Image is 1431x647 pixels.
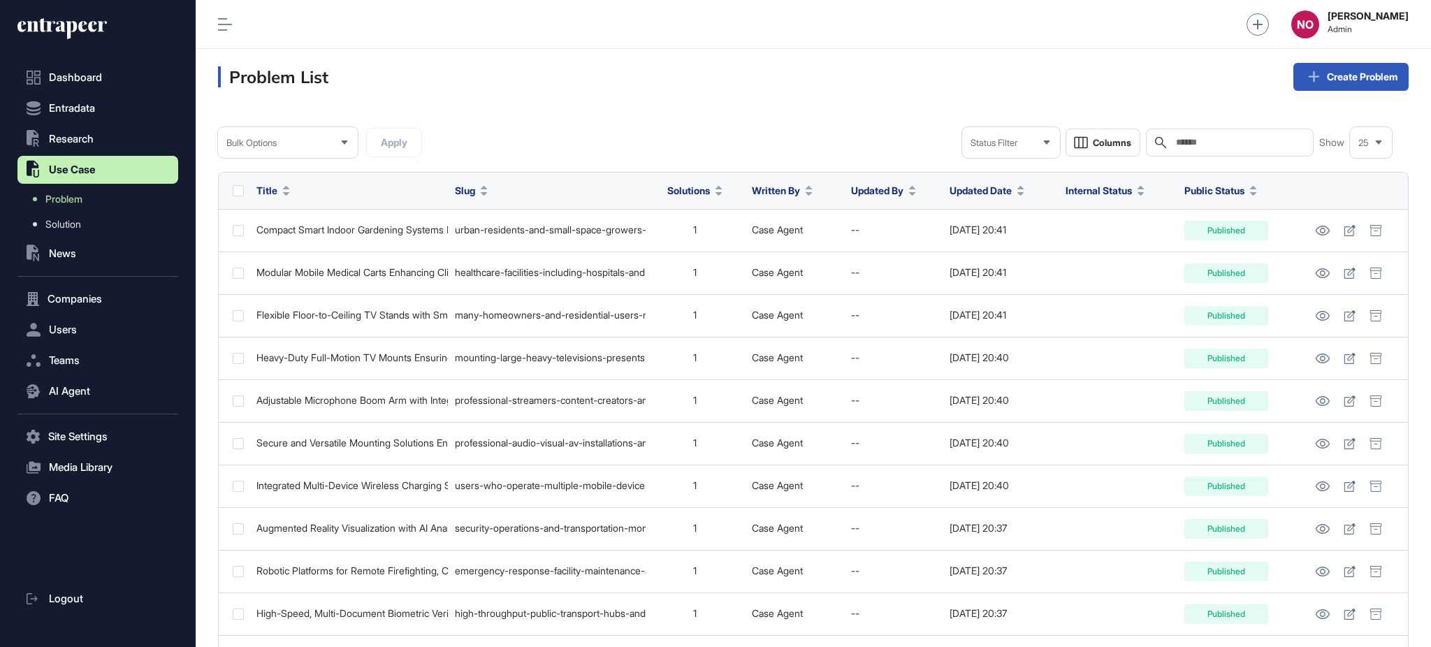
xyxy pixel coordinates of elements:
button: Site Settings [17,423,178,451]
button: Users [17,316,178,344]
button: Media Library [17,453,178,481]
div: Published [1184,306,1268,326]
span: 1 [693,479,697,491]
span: -- [851,266,859,278]
span: Research [49,133,94,145]
div: High-Speed, Multi-Document Biometric Verification Terminal to Reduce Queues and Prevent Identity ... [256,608,441,619]
h3: Problem List [218,66,328,87]
span: -- [851,437,859,449]
span: 1 [693,522,697,534]
div: Flexible Floor-to-Ceiling TV Stands with Smart Controls and Protective Features for Residential S... [256,310,441,321]
button: Entradata [17,94,178,122]
span: Dashboard [49,72,102,83]
span: Site Settings [48,431,108,442]
span: Title [256,183,277,198]
div: Published [1184,604,1268,624]
div: Secure and Versatile Mounting Solutions Enhancing Professional A/V Installation Efficiency and Sa... [256,437,441,449]
span: Solution [45,219,81,230]
span: Internal Status [1066,183,1132,198]
div: users-who-operate-multiple-mobile-devices-across-workstations-or-vehicles-face-the-inconvenience-... [455,480,639,491]
button: Use Case [17,156,178,184]
span: -- [851,607,859,619]
span: Updated By [851,183,903,198]
div: healthcare-facilities-including-hospitals-and-clinics-require-mobile-workstations-that-support-ro... [455,267,639,278]
div: [DATE] 20:37 [950,608,1051,619]
span: Columns [1093,138,1131,148]
div: [DATE] 20:37 [950,523,1051,534]
a: Case Agent [752,351,803,363]
span: Solutions [667,183,710,198]
a: Solution [24,212,178,237]
button: Solutions [667,183,722,198]
span: Updated Date [950,183,1012,198]
a: Problem [24,187,178,212]
div: urban-residents-and-small-space-growers-face-limited-area-and-environmental-control-for-cultivati... [455,224,639,235]
div: Compact Smart Indoor Gardening Systems Boosting Plant Growth and Root Health in Limited Urban Spaces [256,224,441,235]
span: AI Agent [49,386,90,397]
div: Augmented Reality Visualization with AI Analytics to Enhance Situational Awareness and Operationa... [256,523,441,534]
div: Adjustable Microphone Boom Arm with Integrated Controls and Aesthetic Enhancements for Streamline... [256,395,441,406]
div: [DATE] 20:37 [950,565,1051,576]
div: high-throughput-public-transport-hubs-and-border-checkpoints-require-fast-and-reliable-identity-v... [455,608,639,619]
span: -- [851,351,859,363]
button: Updated Date [950,183,1024,198]
button: Slug [455,183,488,198]
button: Columns [1066,129,1140,157]
span: -- [851,565,859,576]
a: Logout [17,585,178,613]
div: [DATE] 20:41 [950,310,1051,321]
span: Written By [752,183,800,198]
span: Admin [1328,24,1409,34]
div: mounting-large-heavy-televisions-presents-safety-and-stability-challenges-and-can-produce-undesir... [455,352,639,363]
div: security-operations-and-transportation-monitoring-require-integrated-situational-awareness-that-c... [455,523,639,534]
button: News [17,240,178,268]
div: Integrated Multi-Device Wireless Charging Stands Reducing Cable Clutter and Enhancing Workspace E... [256,480,441,491]
button: FAQ [17,484,178,512]
span: -- [851,309,859,321]
span: 25 [1358,138,1369,148]
button: Teams [17,347,178,375]
div: Published [1184,434,1268,453]
a: Dashboard [17,64,178,92]
button: AI Agent [17,377,178,405]
div: NO [1291,10,1319,38]
span: 1 [693,266,697,278]
span: 1 [693,565,697,576]
span: News [49,248,76,259]
div: [DATE] 20:40 [950,437,1051,449]
div: Published [1184,263,1268,283]
span: Bulk Options [226,138,277,148]
button: Companies [17,285,178,313]
a: Case Agent [752,309,803,321]
a: Case Agent [752,565,803,576]
span: -- [851,224,859,235]
span: 1 [693,437,697,449]
span: Logout [49,593,83,604]
button: Title [256,183,290,198]
button: Public Status [1184,183,1257,198]
div: Published [1184,349,1268,368]
button: Written By [752,183,813,198]
a: Create Problem [1293,63,1409,91]
a: Case Agent [752,266,803,278]
span: -- [851,522,859,534]
span: Users [49,324,77,335]
a: Case Agent [752,394,803,406]
button: Research [17,125,178,153]
span: FAQ [49,493,68,504]
div: Published [1184,562,1268,581]
a: Case Agent [752,224,803,235]
span: -- [851,479,859,491]
span: 1 [693,224,697,235]
div: Published [1184,477,1268,496]
div: [DATE] 20:40 [950,480,1051,491]
div: Published [1184,391,1268,411]
div: Heavy-Duty Full-Motion TV Mounts Ensuring Stability and Aesthetic Integration for Large Displays [256,352,441,363]
div: Published [1184,519,1268,539]
div: [DATE] 20:40 [950,395,1051,406]
span: Slug [455,183,475,198]
span: Entradata [49,103,95,114]
span: 1 [693,607,697,619]
span: 1 [693,309,697,321]
div: Modular Mobile Medical Carts Enhancing Clinical Workflow Efficiency and Device Security [256,267,441,278]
